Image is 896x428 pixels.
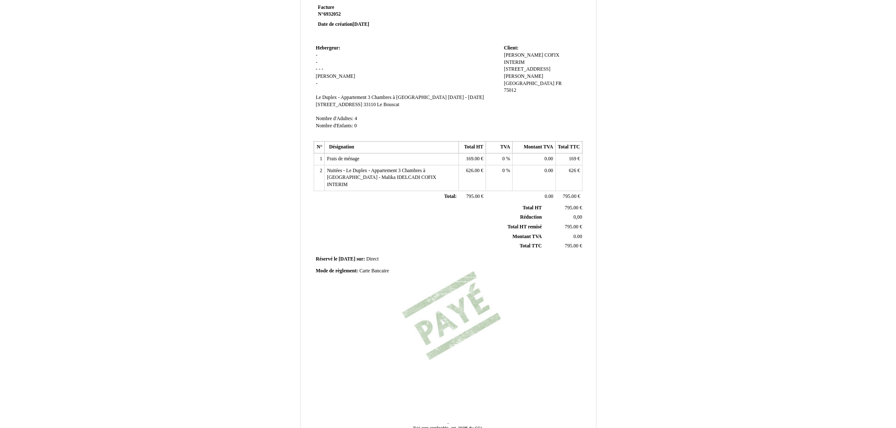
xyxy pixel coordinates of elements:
[353,22,369,27] span: [DATE]
[360,268,389,274] span: Carte Bancaire
[486,154,512,165] td: %
[565,224,578,230] span: 795.00
[574,234,582,239] span: 0.00
[486,165,512,191] td: %
[569,168,577,173] span: 626
[544,203,584,213] td: €
[574,214,582,220] span: 0,00
[357,256,365,262] span: sur:
[327,168,436,187] span: Nuitées - Le Duplex - Appartement 3 Chambres à [GEOGRAPHIC_DATA] - Malika IDELCADI COFIX INTERIM
[556,165,582,191] td: €
[316,81,318,86] span: -
[366,256,379,262] span: Direct
[316,52,318,58] span: -
[459,191,486,203] td: €
[314,154,325,165] td: 1
[318,22,369,27] strong: Date de création
[545,194,553,199] span: 0.00
[565,205,578,211] span: 795.00
[556,142,582,154] th: Total TTC
[316,123,353,129] span: Nombre d'Enfants:
[503,168,505,173] span: 0
[503,156,505,162] span: 0
[466,156,480,162] span: 169.00
[459,142,486,154] th: Total HT
[316,66,318,72] span: -
[316,45,340,51] span: Hebergeur:
[448,95,484,100] span: [DATE] - [DATE]
[565,243,578,249] span: 795.00
[556,81,562,86] span: FR
[364,102,376,107] span: 33110
[355,116,357,121] span: 4
[556,154,582,165] td: €
[569,156,577,162] span: 169
[544,241,584,251] td: €
[513,142,556,154] th: Montant TVA
[545,156,553,162] span: 0.00
[504,81,554,86] span: [GEOGRAPHIC_DATA]
[316,60,318,65] span: -
[316,268,358,274] span: Mode de règlement:
[316,95,447,100] span: Le Duplex - Appartement 3 Chambres à [GEOGRAPHIC_DATA]
[459,154,486,165] td: €
[325,142,459,154] th: Désignation
[466,194,480,199] span: 795.00
[318,5,335,10] span: Facture
[486,142,512,154] th: TVA
[513,234,542,239] span: Montant TVA
[354,123,357,129] span: 0
[324,11,341,17] span: 6932052
[444,194,456,199] span: Total:
[377,102,399,107] span: Le Bouscat
[504,88,516,93] span: 75012
[504,66,550,79] span: [STREET_ADDRESS][PERSON_NAME]
[327,156,360,162] span: Frais de ménage
[563,194,577,199] span: 795.00
[508,224,542,230] span: Total HT remisé
[316,116,354,121] span: Nombre d'Adultes:
[314,165,325,191] td: 2
[520,243,542,249] span: Total TTC
[316,74,355,79] span: [PERSON_NAME]
[448,421,449,425] span: -
[322,66,324,72] span: -
[314,142,325,154] th: N°
[466,168,480,173] span: 626.00
[504,52,543,58] span: [PERSON_NAME]
[319,66,321,72] span: -
[520,214,542,220] span: Réduction
[459,165,486,191] td: €
[316,102,362,107] span: [STREET_ADDRESS]
[556,191,582,203] td: €
[544,222,584,232] td: €
[504,45,518,51] span: Client:
[545,168,553,173] span: 0.00
[339,256,355,262] span: [DATE]
[523,205,542,211] span: Total HT
[316,256,337,262] span: Réservé le
[318,11,419,18] strong: N°
[504,52,559,65] span: COFIX INTERIM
